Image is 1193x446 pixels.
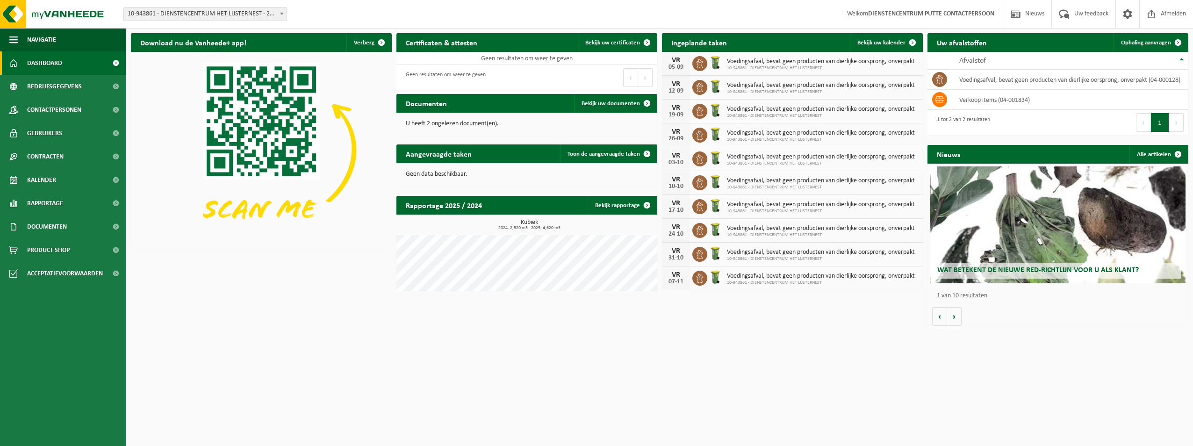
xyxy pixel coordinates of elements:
[574,94,656,113] a: Bekijk uw documenten
[578,33,656,52] a: Bekijk uw certificaten
[27,51,62,75] span: Dashboard
[952,70,1188,90] td: voedingsafval, bevat geen producten van dierlijke oorsprong, onverpakt (04-000128)
[727,137,915,143] span: 10-943861 - DIENSTENCENTRUM HET LIJSTERNEST
[707,269,723,285] img: WB-0140-HPE-GN-50
[707,79,723,94] img: WB-0140-HPE-GN-50
[401,67,486,88] div: Geen resultaten om weer te geven
[1151,113,1169,132] button: 1
[667,88,685,94] div: 12-09
[707,174,723,190] img: WB-0140-HPE-GN-50
[667,128,685,136] div: VR
[727,273,915,280] span: Voedingsafval, bevat geen producten van dierlijke oorsprong, onverpakt
[707,126,723,142] img: WB-0140-HPE-GN-50
[932,307,947,326] button: Vorige
[131,52,392,248] img: Download de VHEPlus App
[1129,145,1187,164] a: Alle artikelen
[396,52,657,65] td: Geen resultaten om weer te geven
[952,90,1188,110] td: verkoop items (04-001834)
[727,209,915,214] span: 10-943861 - DIENSTENCENTRUM HET LIJSTERNEST
[947,307,962,326] button: Volgende
[667,207,685,214] div: 17-10
[401,219,657,230] h3: Kubiek
[707,102,723,118] img: WB-0140-HPE-GN-50
[123,7,287,21] span: 10-943861 - DIENSTENCENTRUM HET LIJSTERNEST - 2580 PUTTE, HET LIJSTERNEST 26
[667,136,685,142] div: 26-09
[930,166,1186,283] a: Wat betekent de nieuwe RED-richtlijn voor u als klant?
[406,171,648,178] p: Geen data beschikbaar.
[667,200,685,207] div: VR
[727,201,915,209] span: Voedingsafval, bevat geen producten van dierlijke oorsprong, onverpakt
[707,150,723,166] img: WB-0140-HPE-GN-50
[868,10,994,17] strong: DIENSTENCENTRUM PUTTE CONTACTPERSOON
[850,33,922,52] a: Bekijk uw kalender
[638,68,653,87] button: Next
[27,75,82,98] span: Bedrijfsgegevens
[1169,113,1184,132] button: Next
[667,104,685,112] div: VR
[27,145,64,168] span: Contracten
[727,185,915,190] span: 10-943861 - DIENSTENCENTRUM HET LIJSTERNEST
[27,238,70,262] span: Product Shop
[727,82,915,89] span: Voedingsafval, bevat geen producten van dierlijke oorsprong, onverpakt
[396,196,491,214] h2: Rapportage 2025 / 2024
[727,232,915,238] span: 10-943861 - DIENSTENCENTRUM HET LIJSTERNEST
[927,145,970,163] h2: Nieuws
[27,192,63,215] span: Rapportage
[124,7,287,21] span: 10-943861 - DIENSTENCENTRUM HET LIJSTERNEST - 2580 PUTTE, HET LIJSTERNEST 26
[707,222,723,237] img: WB-0140-HPE-GN-50
[727,177,915,185] span: Voedingsafval, bevat geen producten van dierlijke oorsprong, onverpakt
[582,101,640,107] span: Bekijk uw documenten
[667,247,685,255] div: VR
[27,98,81,122] span: Contactpersonen
[727,106,915,113] span: Voedingsafval, bevat geen producten van dierlijke oorsprong, onverpakt
[667,64,685,71] div: 05-09
[667,271,685,279] div: VR
[667,159,685,166] div: 03-10
[560,144,656,163] a: Toon de aangevraagde taken
[727,153,915,161] span: Voedingsafval, bevat geen producten van dierlijke oorsprong, onverpakt
[1136,113,1151,132] button: Previous
[727,58,915,65] span: Voedingsafval, bevat geen producten van dierlijke oorsprong, onverpakt
[727,65,915,71] span: 10-943861 - DIENSTENCENTRUM HET LIJSTERNEST
[1121,40,1171,46] span: Ophaling aanvragen
[959,57,986,65] span: Afvalstof
[937,293,1184,299] p: 1 van 10 resultaten
[667,152,685,159] div: VR
[667,57,685,64] div: VR
[727,113,915,119] span: 10-943861 - DIENSTENCENTRUM HET LIJSTERNEST
[667,231,685,237] div: 24-10
[27,168,56,192] span: Kalender
[927,33,996,51] h2: Uw afvalstoffen
[932,112,990,133] div: 1 tot 2 van 2 resultaten
[662,33,736,51] h2: Ingeplande taken
[585,40,640,46] span: Bekijk uw certificaten
[27,28,56,51] span: Navigatie
[727,225,915,232] span: Voedingsafval, bevat geen producten van dierlijke oorsprong, onverpakt
[401,226,657,230] span: 2024: 2,520 m3 - 2025: 4,620 m3
[667,183,685,190] div: 10-10
[667,112,685,118] div: 19-09
[346,33,391,52] button: Verberg
[727,249,915,256] span: Voedingsafval, bevat geen producten van dierlijke oorsprong, onverpakt
[707,245,723,261] img: WB-0140-HPE-GN-50
[667,176,685,183] div: VR
[1114,33,1187,52] a: Ophaling aanvragen
[707,198,723,214] img: WB-0140-HPE-GN-50
[727,89,915,95] span: 10-943861 - DIENSTENCENTRUM HET LIJSTERNEST
[857,40,906,46] span: Bekijk uw kalender
[727,161,915,166] span: 10-943861 - DIENSTENCENTRUM HET LIJSTERNEST
[396,33,487,51] h2: Certificaten & attesten
[707,55,723,71] img: WB-0140-HPE-GN-50
[396,144,481,163] h2: Aangevraagde taken
[27,122,62,145] span: Gebruikers
[667,255,685,261] div: 31-10
[667,279,685,285] div: 07-11
[727,280,915,286] span: 10-943861 - DIENSTENCENTRUM HET LIJSTERNEST
[568,151,640,157] span: Toon de aangevraagde taken
[623,68,638,87] button: Previous
[354,40,374,46] span: Verberg
[27,215,67,238] span: Documenten
[406,121,648,127] p: U heeft 2 ongelezen document(en).
[727,129,915,137] span: Voedingsafval, bevat geen producten van dierlijke oorsprong, onverpakt
[667,223,685,231] div: VR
